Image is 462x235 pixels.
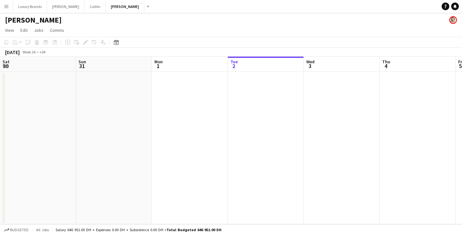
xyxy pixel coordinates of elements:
span: 4 [381,62,390,70]
span: Tue [230,59,238,65]
div: [DATE] [5,49,20,55]
span: Total Budgeted 646 951.00 DH [166,227,221,232]
span: Budgeted [10,228,29,232]
span: Comms [50,27,64,33]
button: [PERSON_NAME] [47,0,85,13]
span: Week 36 [21,50,37,54]
span: All jobs [35,227,50,232]
span: Jobs [34,27,44,33]
app-user-avatar: Kelly Burt [449,16,457,24]
span: Wed [306,59,315,65]
span: 2 [229,62,238,70]
span: Sun [78,59,86,65]
button: Caitlin [85,0,106,13]
span: 31 [78,62,86,70]
div: +04 [39,50,45,54]
span: 3 [305,62,315,70]
a: Jobs [31,26,46,34]
span: Thu [382,59,390,65]
span: View [5,27,14,33]
a: Edit [18,26,30,34]
div: Salary 646 951.00 DH + Expenses 0.00 DH + Subsistence 0.00 DH = [56,227,221,232]
span: 1 [153,62,163,70]
a: View [3,26,17,34]
span: Mon [154,59,163,65]
h1: [PERSON_NAME] [5,15,62,25]
button: Luxury Brands [13,0,47,13]
span: 30 [2,62,10,70]
button: Budgeted [3,226,30,233]
a: Comms [47,26,67,34]
button: [PERSON_NAME] [106,0,144,13]
span: Edit [20,27,28,33]
span: Sat [3,59,10,65]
